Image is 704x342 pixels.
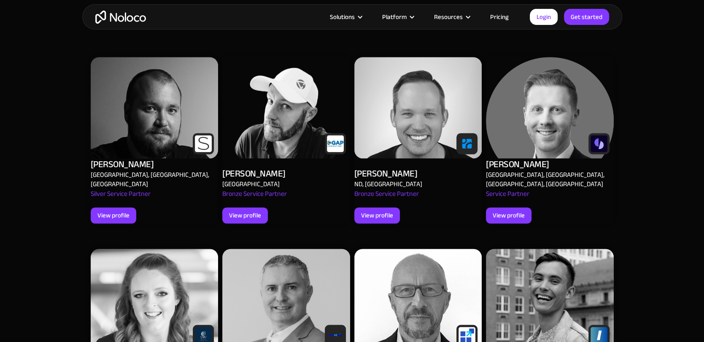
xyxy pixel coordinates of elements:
[91,170,214,189] div: [GEOGRAPHIC_DATA], [GEOGRAPHIC_DATA], [GEOGRAPHIC_DATA]
[91,158,154,170] div: [PERSON_NAME]
[222,179,280,189] div: [GEOGRAPHIC_DATA]
[319,11,372,22] div: Solutions
[222,189,287,207] div: Bronze Service Partner
[97,210,129,221] div: View profile
[530,9,558,25] a: Login
[91,189,151,207] div: Silver Service Partner
[354,179,422,189] div: ND, [GEOGRAPHIC_DATA]
[423,11,480,22] div: Resources
[486,46,614,234] a: Alex Vyshnevskiy - Noloco app builder Expert[PERSON_NAME][GEOGRAPHIC_DATA], [GEOGRAPHIC_DATA], [G...
[361,210,393,221] div: View profile
[382,11,407,22] div: Platform
[486,189,529,207] div: Service Partner
[486,57,614,158] img: Alex Vyshnevskiy - Noloco app builder Expert
[486,158,549,170] div: [PERSON_NAME]
[354,57,482,158] img: Alex Vyshnevskiy - Noloco app builder Expert
[222,57,350,158] img: Alex Vyshnevskiy - Noloco app builder Expert
[354,46,482,234] a: Alex Vyshnevskiy - Noloco app builder Expert[PERSON_NAME]ND, [GEOGRAPHIC_DATA]Bronze Service Part...
[229,210,261,221] div: View profile
[95,11,146,24] a: home
[91,46,218,234] a: Alex Vyshnevskiy - Noloco app builder Expert[PERSON_NAME][GEOGRAPHIC_DATA], [GEOGRAPHIC_DATA], [G...
[222,46,350,234] a: Alex Vyshnevskiy - Noloco app builder Expert[PERSON_NAME][GEOGRAPHIC_DATA]Bronze Service PartnerV...
[480,11,519,22] a: Pricing
[486,170,610,189] div: [GEOGRAPHIC_DATA], [GEOGRAPHIC_DATA], [GEOGRAPHIC_DATA], [GEOGRAPHIC_DATA]
[493,210,525,221] div: View profile
[330,11,355,22] div: Solutions
[91,57,218,158] img: Alex Vyshnevskiy - Noloco app builder Expert
[354,189,419,207] div: Bronze Service Partner
[434,11,463,22] div: Resources
[564,9,609,25] a: Get started
[222,168,286,179] div: [PERSON_NAME]
[372,11,423,22] div: Platform
[354,168,418,179] div: [PERSON_NAME]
